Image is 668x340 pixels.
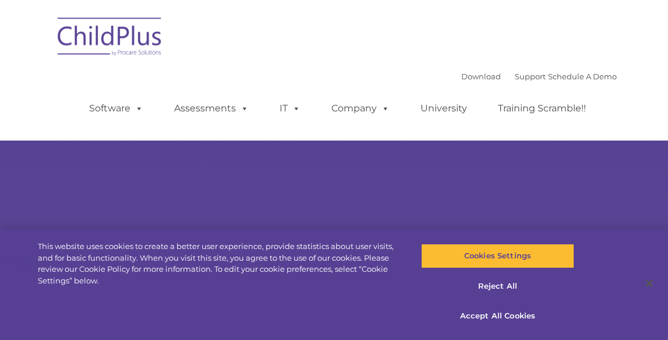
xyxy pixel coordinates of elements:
[162,97,260,120] a: Assessments
[320,97,401,120] a: Company
[515,72,546,81] a: Support
[421,274,575,299] button: Reject All
[421,304,575,328] button: Accept All Cookies
[461,72,501,81] a: Download
[77,97,155,120] a: Software
[637,271,662,296] button: Close
[421,244,575,268] button: Cookies Settings
[52,9,168,68] img: ChildPlus by Procare Solutions
[548,72,617,81] a: Schedule A Demo
[486,97,598,120] a: Training Scramble!!
[38,241,401,286] div: This website uses cookies to create a better user experience, provide statistics about user visit...
[409,97,479,120] a: University
[461,72,617,81] font: |
[268,97,312,120] a: IT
